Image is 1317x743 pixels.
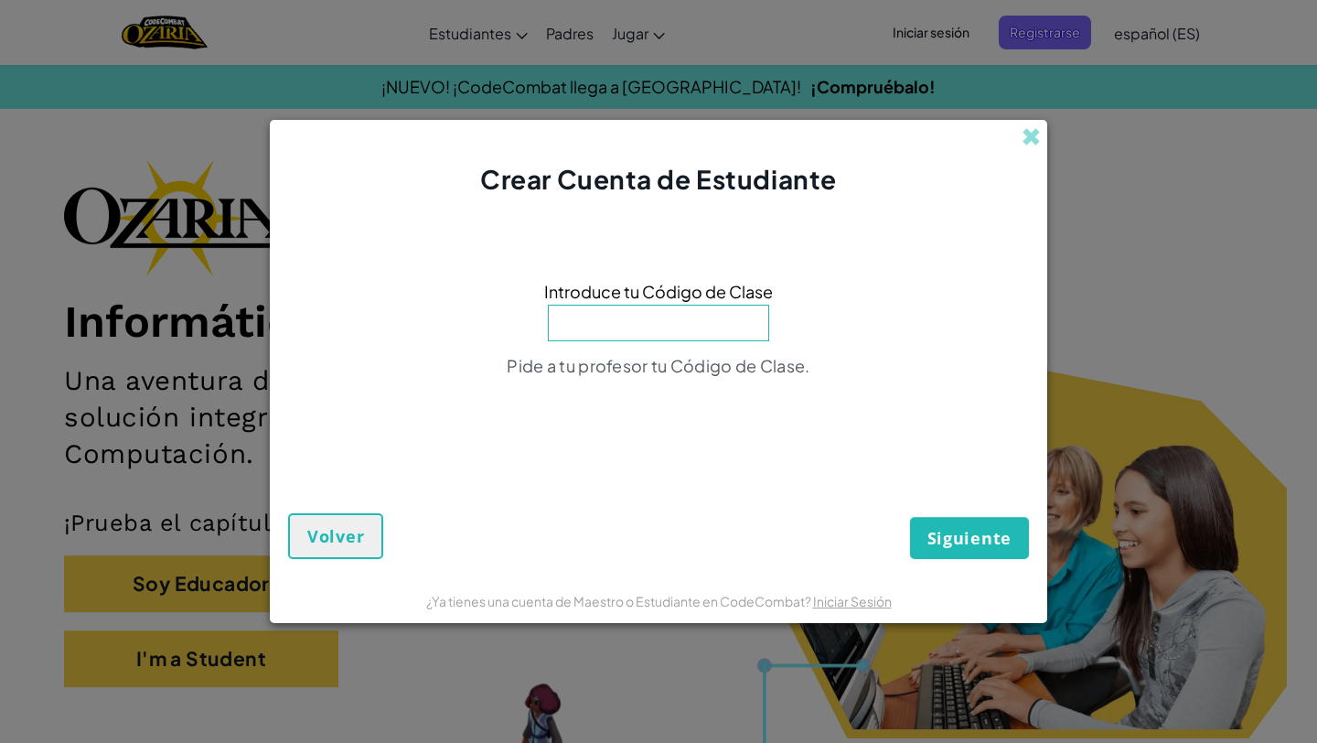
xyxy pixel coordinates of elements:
[507,355,809,376] span: Pide a tu profesor tu Código de Clase.
[927,527,1012,549] span: Siguiente
[426,593,813,609] span: ¿Ya tienes una cuenta de Maestro o Estudiante en CodeCombat?
[910,517,1029,559] button: Siguiente
[813,593,892,609] a: Iniciar Sesión
[480,163,837,195] span: Crear Cuenta de Estudiante
[544,278,773,305] span: Introduce tu Código de Clase
[288,513,383,559] button: Volver
[307,525,364,547] span: Volver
